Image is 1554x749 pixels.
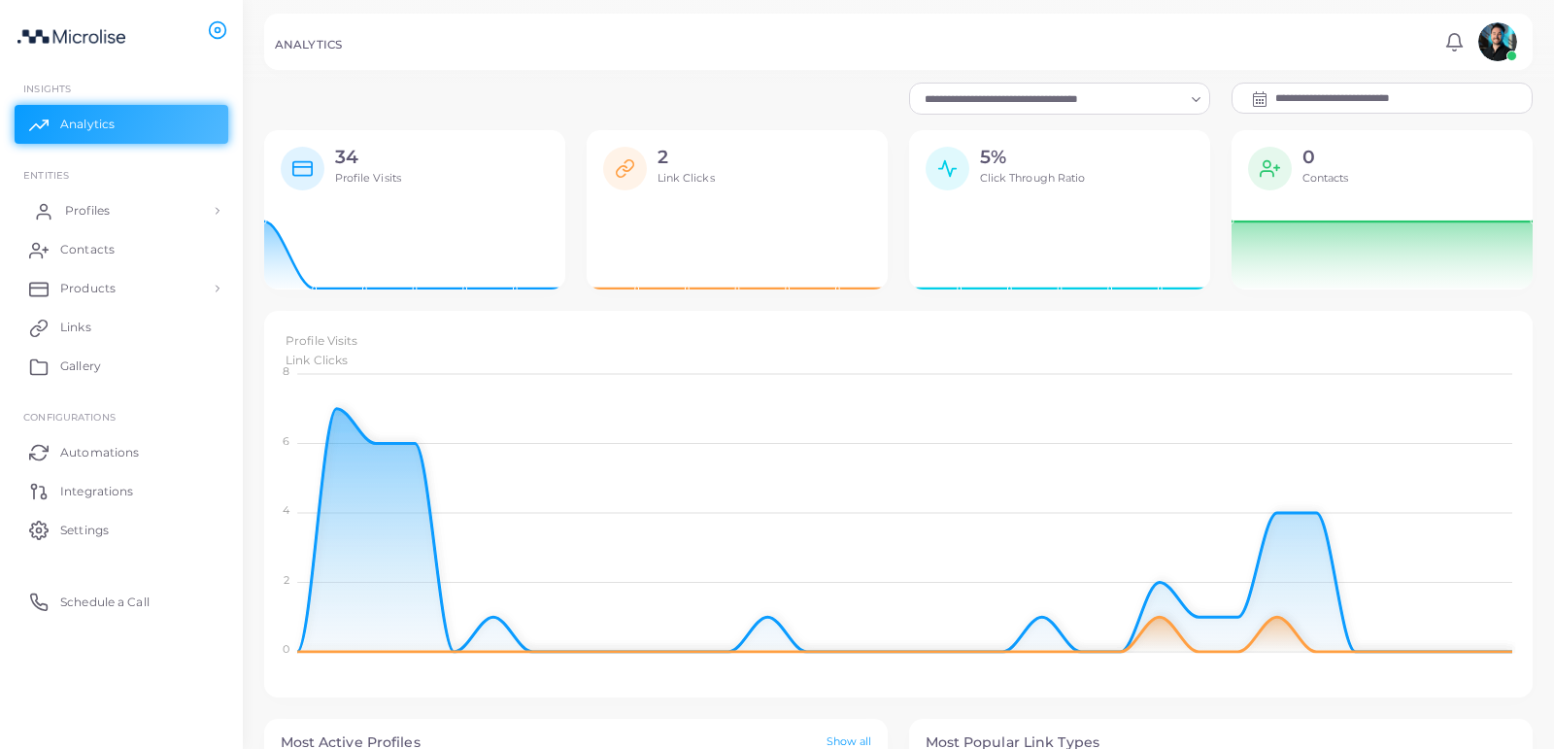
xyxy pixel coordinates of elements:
tspan: 2 [284,573,289,587]
a: Gallery [15,347,228,386]
input: Search for option [918,88,1184,110]
span: Contacts [60,241,115,258]
span: Click Through Ratio [980,171,1086,185]
span: Link Clicks [658,171,715,185]
a: Products [15,269,228,308]
h2: 34 [335,147,402,169]
img: avatar [1478,22,1517,61]
div: Search for option [909,83,1210,114]
h5: ANALYTICS [275,38,342,51]
h2: 0 [1302,147,1349,169]
a: Automations [15,432,228,471]
span: Profile Visits [335,171,402,185]
tspan: 0 [283,643,289,657]
a: Schedule a Call [15,582,228,621]
a: Profiles [15,191,228,230]
span: Gallery [60,357,101,375]
span: Links [60,319,91,336]
tspan: 4 [283,504,290,518]
tspan: 6 [283,434,289,448]
span: Products [60,280,116,297]
a: Integrations [15,471,228,510]
span: Profile Visits [286,333,358,348]
a: Settings [15,510,228,549]
span: Automations [60,444,139,461]
span: Integrations [60,483,133,500]
span: Schedule a Call [60,594,150,611]
span: Contacts [1302,171,1349,185]
span: Link Clicks [286,353,348,367]
span: ENTITIES [23,169,69,181]
span: Profiles [65,202,110,220]
span: Configurations [23,411,116,423]
img: logo [17,18,125,54]
a: avatar [1472,22,1522,61]
a: Contacts [15,230,228,269]
tspan: 8 [283,365,289,379]
span: Settings [60,522,109,539]
h2: 5% [980,147,1086,169]
a: Analytics [15,105,228,144]
span: INSIGHTS [23,83,71,94]
span: Analytics [60,116,115,133]
h2: 2 [658,147,715,169]
a: Links [15,308,228,347]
